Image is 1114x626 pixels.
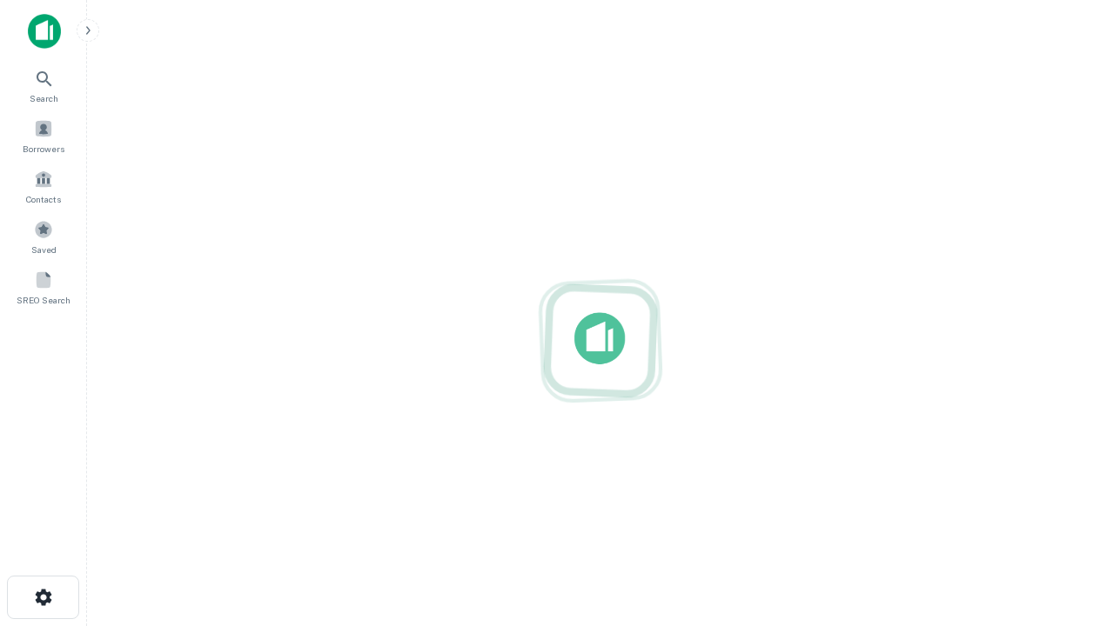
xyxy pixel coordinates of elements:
span: Saved [31,243,57,256]
span: Search [30,91,58,105]
a: SREO Search [5,263,82,310]
iframe: Chat Widget [1027,431,1114,515]
a: Search [5,62,82,109]
span: Borrowers [23,142,64,156]
img: capitalize-icon.png [28,14,61,49]
a: Saved [5,213,82,260]
span: Contacts [26,192,61,206]
a: Borrowers [5,112,82,159]
a: Contacts [5,163,82,210]
span: SREO Search [17,293,70,307]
